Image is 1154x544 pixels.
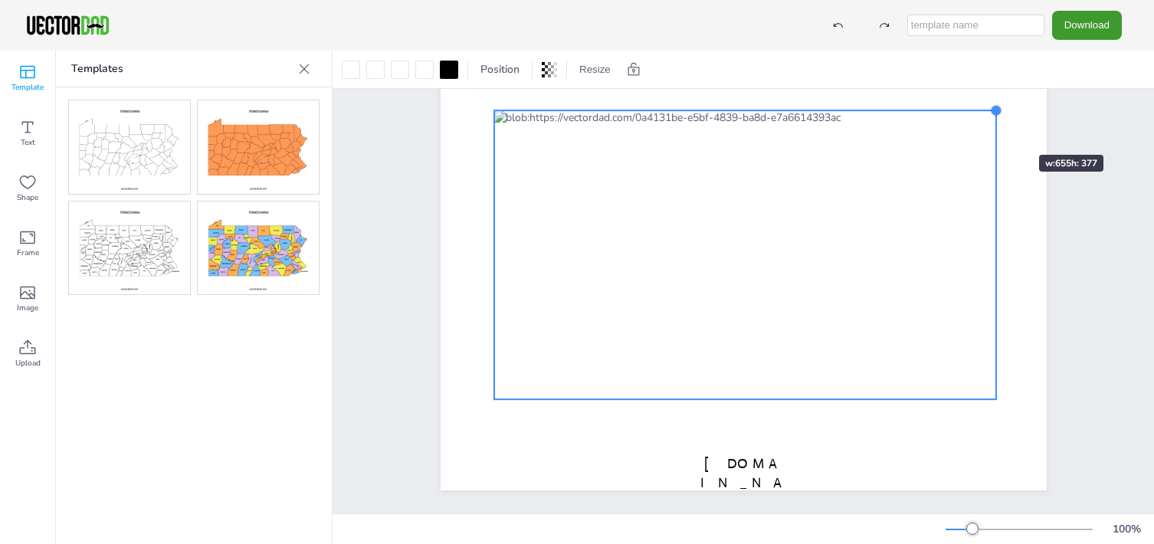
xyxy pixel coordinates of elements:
span: Position [477,62,523,77]
div: 100 % [1108,522,1145,536]
span: Template [11,81,44,93]
span: [DOMAIN_NAME] [700,455,786,510]
button: Download [1052,11,1122,39]
span: Shape [17,192,38,204]
div: w: 655 h: 377 [1039,155,1103,172]
span: Frame [17,247,39,259]
input: template name [907,15,1044,36]
span: Text [21,136,35,149]
img: pacm-l.jpg [69,202,190,295]
img: VectorDad-1.png [25,14,111,37]
button: Resize [573,57,617,82]
img: pacm-mc.jpg [198,202,319,295]
span: Upload [15,357,41,369]
img: pacm-bo.jpg [69,100,190,194]
p: Templates [71,51,292,87]
span: Image [17,302,38,314]
img: pacm-cb.jpg [198,100,319,194]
